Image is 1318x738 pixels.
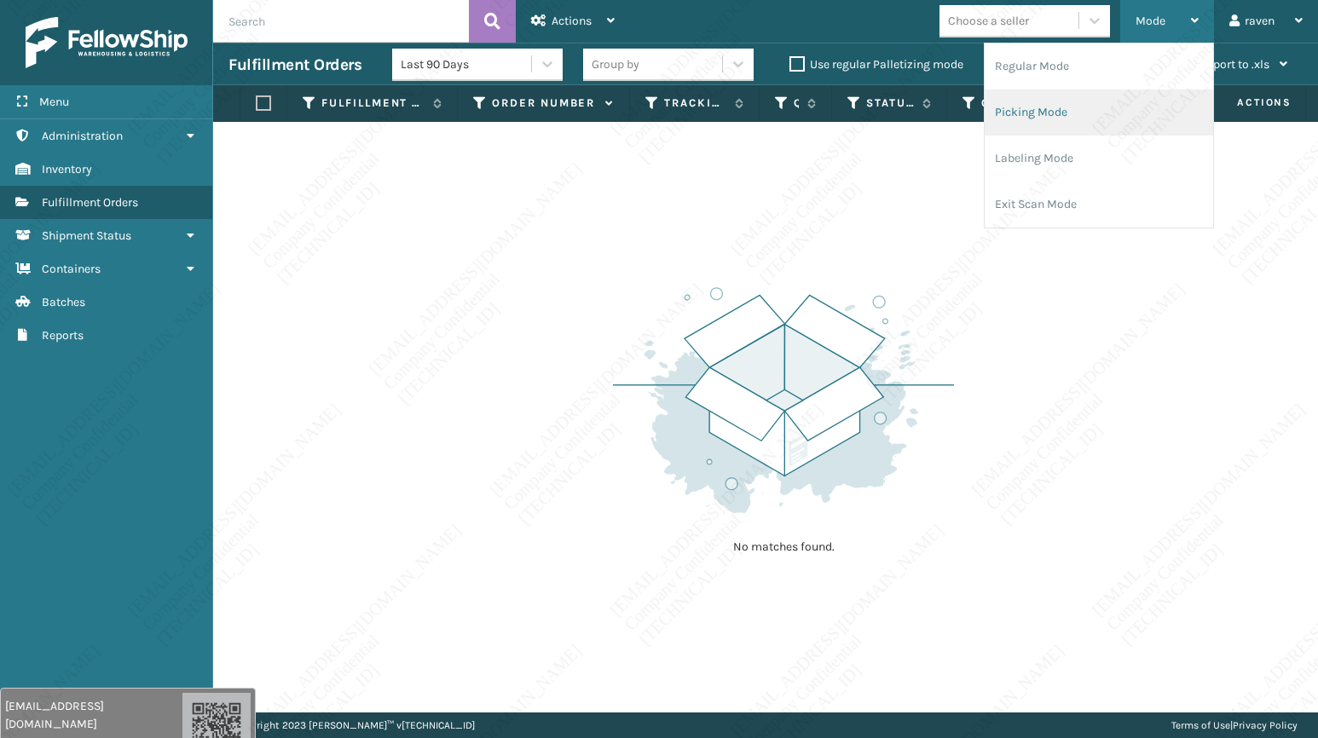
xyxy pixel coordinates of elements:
span: Containers [42,262,101,276]
span: Mode [1136,14,1165,28]
label: Status [866,95,914,111]
span: Menu [39,95,69,109]
a: Privacy Policy [1233,719,1298,731]
a: Terms of Use [1171,719,1230,731]
label: Order Number [492,95,597,111]
span: [EMAIL_ADDRESS][DOMAIN_NAME] [5,697,182,733]
h3: Fulfillment Orders [228,55,361,75]
div: | [1171,712,1298,738]
div: Last 90 Days [401,55,533,73]
label: Tracking Number [664,95,726,111]
div: Group by [592,55,639,73]
div: Choose a seller [948,12,1029,30]
img: logo [26,17,188,68]
li: Exit Scan Mode [985,182,1213,228]
span: Inventory [42,162,92,176]
span: Batches [42,295,85,309]
label: Fulfillment Order Id [321,95,425,111]
p: Copyright 2023 [PERSON_NAME]™ v [TECHNICAL_ID] [234,712,475,738]
span: Actions [552,14,592,28]
li: Labeling Mode [985,135,1213,182]
span: Actions [1183,89,1302,117]
label: Quantity [794,95,799,111]
span: Administration [42,129,123,143]
span: Shipment Status [42,228,131,243]
span: Export to .xls [1200,57,1269,72]
label: Channel [981,95,1070,111]
span: Reports [42,328,84,343]
label: Use regular Palletizing mode [789,57,963,72]
span: Fulfillment Orders [42,195,138,210]
li: Regular Mode [985,43,1213,89]
li: Picking Mode [985,89,1213,135]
